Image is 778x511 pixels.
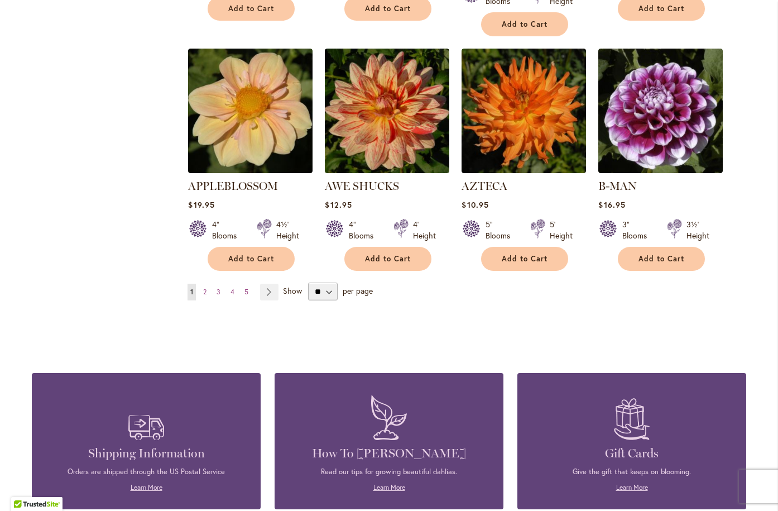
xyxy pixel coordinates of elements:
a: 4 [228,284,237,300]
div: 3" Blooms [622,219,654,241]
span: Add to Cart [638,254,684,264]
a: B-MAN [598,165,723,175]
img: AZTECA [462,49,586,173]
span: 5 [244,288,248,296]
span: Add to Cart [502,254,548,264]
a: AWE SHUCKS [325,165,449,175]
span: Add to Cart [365,4,411,13]
a: Learn More [616,483,648,491]
div: 5" Blooms [486,219,517,241]
div: 4' Height [413,219,436,241]
span: Add to Cart [228,4,274,13]
span: 4 [230,288,234,296]
a: APPLEBLOSSOM [188,179,278,193]
div: 5' Height [550,219,573,241]
span: Show [283,285,302,296]
span: Add to Cart [502,20,548,29]
h4: Shipping Information [49,446,244,461]
span: $12.95 [325,199,352,210]
img: APPLEBLOSSOM [188,49,313,173]
span: Add to Cart [365,254,411,264]
p: Read our tips for growing beautiful dahlias. [291,467,487,477]
a: APPLEBLOSSOM [188,165,313,175]
a: Learn More [131,483,162,491]
div: 4½' Height [276,219,299,241]
span: per page [343,285,373,296]
span: 3 [217,288,220,296]
p: Give the gift that keeps on blooming. [534,467,729,477]
div: 3½' Height [686,219,709,241]
span: 1 [190,288,193,296]
span: $16.95 [598,199,625,210]
button: Add to Cart [344,247,431,271]
a: 3 [214,284,223,300]
span: Add to Cart [638,4,684,13]
a: AZTECA [462,165,586,175]
img: B-MAN [598,49,723,173]
a: Learn More [373,483,405,491]
button: Add to Cart [481,12,568,36]
a: 5 [242,284,251,300]
span: $19.95 [188,199,214,210]
p: Orders are shipped through the US Postal Service [49,467,244,477]
div: 4" Blooms [349,219,380,241]
button: Add to Cart [208,247,295,271]
a: B-MAN [598,179,637,193]
a: 2 [200,284,209,300]
iframe: Launch Accessibility Center [8,471,40,503]
button: Add to Cart [618,247,705,271]
button: Add to Cart [481,247,568,271]
a: AWE SHUCKS [325,179,399,193]
img: AWE SHUCKS [325,49,449,173]
span: 2 [203,288,206,296]
h4: Gift Cards [534,446,729,461]
a: AZTECA [462,179,507,193]
span: Add to Cart [228,254,274,264]
div: 4" Blooms [212,219,243,241]
span: $10.95 [462,199,488,210]
h4: How To [PERSON_NAME] [291,446,487,461]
